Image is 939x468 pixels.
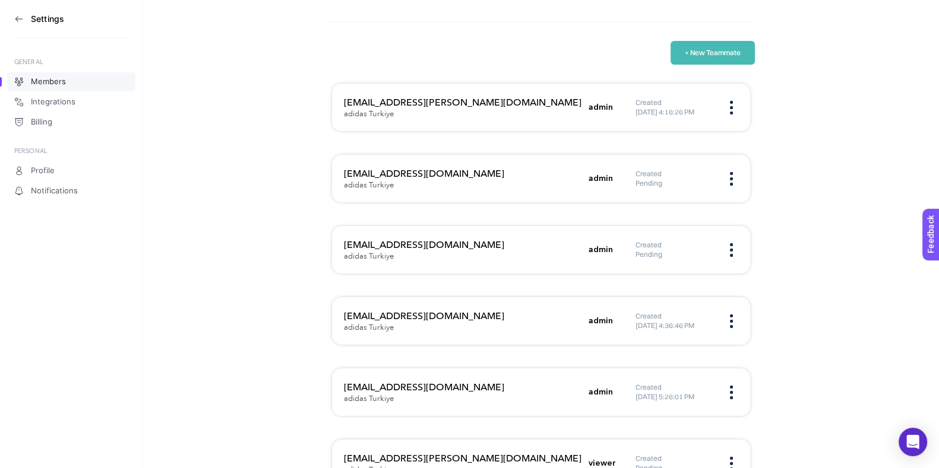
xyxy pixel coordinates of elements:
[636,107,713,117] h5: [DATE] 4:16:26 PM
[636,392,713,402] h5: [DATE] 5:26:01 PM
[730,101,733,114] img: menu icon
[589,173,613,184] h5: admin
[730,386,733,399] img: menu icon
[7,113,135,132] a: Billing
[31,97,75,107] span: Integrations
[344,238,581,252] h3: [EMAIL_ADDRESS][DOMAIN_NAME]
[344,252,394,262] h5: adidas Turkiye
[31,186,78,196] span: Notifications
[344,95,581,110] h3: [EMAIL_ADDRESS][PERSON_NAME][DOMAIN_NAME]
[589,101,613,113] h5: admin
[14,146,128,155] div: PERSONAL
[344,167,581,181] h3: [EMAIL_ADDRESS][DOMAIN_NAME]
[730,243,733,257] img: menu icon
[14,57,128,66] div: GENERAL
[899,428,927,456] div: Open Intercom Messenger
[730,172,733,186] img: menu icon
[730,314,733,328] img: menu icon
[7,161,135,180] a: Profile
[589,244,613,256] h5: admin
[344,451,581,466] h3: [EMAIL_ADDRESS][PERSON_NAME][DOMAIN_NAME]
[31,166,55,176] span: Profile
[7,72,135,91] a: Members
[344,181,394,190] h5: adidas Turkiye
[636,179,713,188] h5: Pending
[671,41,755,65] button: + New Teammate
[344,394,394,404] h5: adidas Turkiye
[344,380,581,394] h3: [EMAIL_ADDRESS][DOMAIN_NAME]
[589,315,613,327] h5: admin
[31,14,64,24] h3: Settings
[636,383,713,392] h6: Created
[7,182,135,200] a: Notifications
[636,321,713,330] h5: [DATE] 4:36:46 PM
[636,311,713,321] h6: Created
[636,240,713,250] h6: Created
[7,4,45,13] span: Feedback
[636,169,713,179] h6: Created
[31,77,66,87] span: Members
[636,250,713,259] h5: Pending
[589,386,613,398] h5: admin
[7,93,135,112] a: Integrations
[344,110,394,119] h5: adidas Turkiye
[344,323,394,333] h5: adidas Turkiye
[31,117,52,127] span: Billing
[636,454,713,463] h6: Created
[344,309,581,323] h3: [EMAIL_ADDRESS][DOMAIN_NAME]
[636,98,713,107] h6: Created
